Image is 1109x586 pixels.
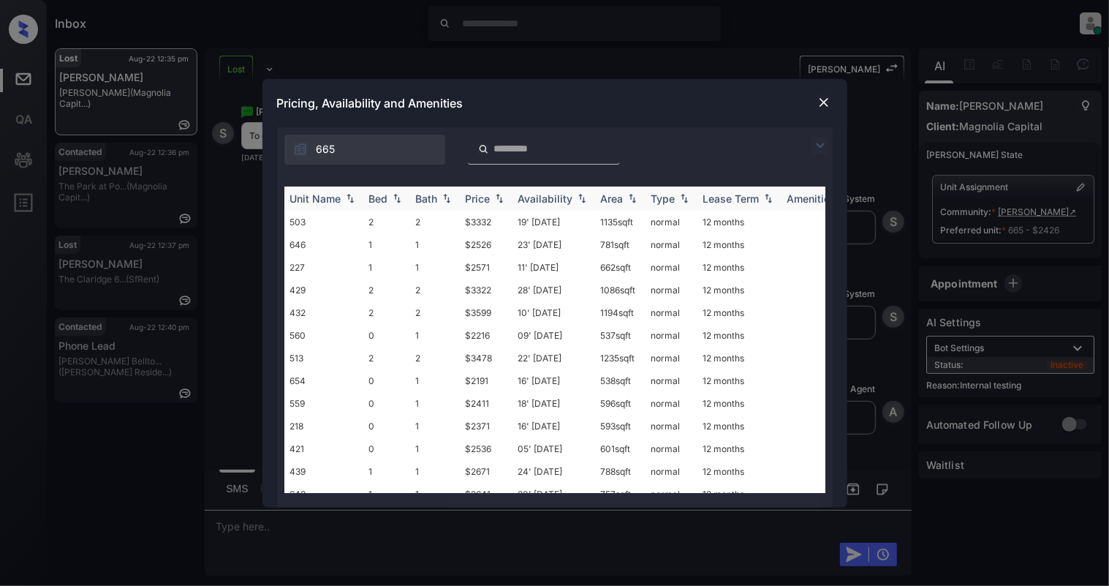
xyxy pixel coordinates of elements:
td: normal [646,460,697,483]
td: normal [646,324,697,347]
div: Unit Name [290,192,341,205]
td: 1 [363,233,410,256]
td: 12 months [697,483,781,506]
td: 503 [284,211,363,233]
td: 0 [363,415,410,437]
td: $2411 [460,392,512,415]
td: 1 [363,460,410,483]
td: 12 months [697,347,781,369]
img: sorting [343,193,357,203]
div: Lease Term [703,192,760,205]
td: 2 [363,211,410,233]
td: 12 months [697,369,781,392]
td: 537 sqft [595,324,646,347]
td: 538 sqft [595,369,646,392]
td: 560 [284,324,363,347]
td: 757 sqft [595,483,646,506]
td: 10' [DATE] [512,301,595,324]
span: 665 [317,141,336,157]
td: normal [646,437,697,460]
td: 601 sqft [595,437,646,460]
img: icon-zuma [293,142,308,157]
td: 2 [410,301,460,324]
img: sorting [575,193,589,203]
td: 0 [363,437,410,460]
div: Amenities [787,192,836,205]
td: 18' [DATE] [512,392,595,415]
td: 593 sqft [595,415,646,437]
td: 1 [363,483,410,506]
td: 781 sqft [595,233,646,256]
td: 1 [410,324,460,347]
td: normal [646,347,697,369]
td: 12 months [697,460,781,483]
td: 2 [410,279,460,301]
div: Area [601,192,624,205]
td: 23' [DATE] [512,233,595,256]
td: 28' [DATE] [512,279,595,301]
div: Bath [416,192,438,205]
td: $3332 [460,211,512,233]
td: 16' [DATE] [512,415,595,437]
td: 0 [363,324,410,347]
td: 642 [284,483,363,506]
img: icon-zuma [478,143,489,156]
td: normal [646,415,697,437]
img: sorting [439,193,454,203]
td: 20' [DATE] [512,483,595,506]
td: 559 [284,392,363,415]
td: normal [646,256,697,279]
td: 596 sqft [595,392,646,415]
td: 1 [410,460,460,483]
td: 429 [284,279,363,301]
td: $2526 [460,233,512,256]
td: $2191 [460,369,512,392]
td: 0 [363,392,410,415]
td: 1 [410,437,460,460]
td: 12 months [697,392,781,415]
img: icon-zuma [811,137,829,154]
img: sorting [492,193,507,203]
td: 12 months [697,256,781,279]
img: sorting [761,193,776,203]
td: 1235 sqft [595,347,646,369]
img: sorting [677,193,692,203]
div: Type [651,192,675,205]
td: 22' [DATE] [512,347,595,369]
td: $3322 [460,279,512,301]
td: 05' [DATE] [512,437,595,460]
td: 421 [284,437,363,460]
td: 12 months [697,324,781,347]
td: 2 [410,211,460,233]
td: 12 months [697,437,781,460]
td: 432 [284,301,363,324]
img: close [817,95,831,110]
td: 12 months [697,279,781,301]
td: normal [646,301,697,324]
td: 09' [DATE] [512,324,595,347]
td: 1 [410,392,460,415]
div: Price [466,192,491,205]
div: Availability [518,192,573,205]
img: sorting [390,193,404,203]
td: 1 [410,256,460,279]
td: 646 [284,233,363,256]
td: normal [646,233,697,256]
td: $2216 [460,324,512,347]
td: $2371 [460,415,512,437]
td: 439 [284,460,363,483]
td: $3478 [460,347,512,369]
td: 16' [DATE] [512,369,595,392]
td: 1 [410,369,460,392]
td: $3599 [460,301,512,324]
td: 12 months [697,415,781,437]
td: 2 [363,279,410,301]
div: Pricing, Availability and Amenities [262,79,847,127]
td: 1194 sqft [595,301,646,324]
td: 662 sqft [595,256,646,279]
td: $2671 [460,460,512,483]
td: 218 [284,415,363,437]
td: 2 [363,347,410,369]
td: normal [646,279,697,301]
td: 12 months [697,211,781,233]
